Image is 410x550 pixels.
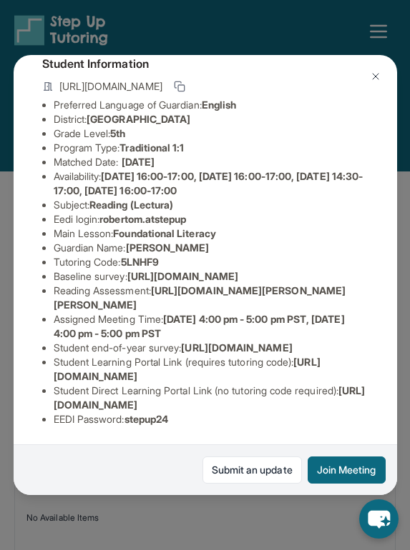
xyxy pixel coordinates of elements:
[202,99,237,111] span: English
[308,456,386,484] button: Join Meeting
[54,198,368,212] li: Subject :
[110,127,125,139] span: 5th
[89,199,173,211] span: Reading (Lectura)
[54,384,368,412] li: Student Direct Learning Portal Link (no tutoring code required) :
[54,313,345,339] span: [DATE] 4:00 pm - 5:00 pm PST, [DATE] 4:00 pm - 5:00 pm PST
[122,156,155,168] span: [DATE]
[126,241,210,254] span: [PERSON_NAME]
[127,270,238,282] span: [URL][DOMAIN_NAME]
[54,341,368,355] li: Student end-of-year survey :
[370,71,381,82] img: Close Icon
[171,78,188,95] button: Copy link
[54,170,363,196] span: [DATE] 16:00-17:00, [DATE] 16:00-17:00, [DATE] 14:30-17:00, [DATE] 16:00-17:00
[54,212,368,226] li: Eedi login :
[181,341,292,354] span: [URL][DOMAIN_NAME]
[87,113,190,125] span: [GEOGRAPHIC_DATA]
[54,412,368,426] li: EEDI Password :
[99,213,186,225] span: robertom.atstepup
[54,126,368,141] li: Grade Level:
[125,413,169,425] span: stepup24
[54,226,368,241] li: Main Lesson :
[54,284,346,311] span: [URL][DOMAIN_NAME][PERSON_NAME][PERSON_NAME]
[202,456,302,484] a: Submit an update
[359,499,399,539] button: chat-button
[59,79,162,94] span: [URL][DOMAIN_NAME]
[54,284,368,312] li: Reading Assessment :
[54,255,368,269] li: Tutoring Code :
[121,256,159,268] span: 5LNHF9
[42,55,368,72] h4: Student Information
[54,241,368,255] li: Guardian Name :
[54,169,368,198] li: Availability:
[54,269,368,284] li: Baseline survey :
[54,355,368,384] li: Student Learning Portal Link (requires tutoring code) :
[119,141,184,154] span: Traditional 1:1
[54,155,368,169] li: Matched Date:
[54,312,368,341] li: Assigned Meeting Time :
[54,112,368,126] li: District:
[113,227,215,239] span: Foundational Literacy
[54,141,368,155] li: Program Type:
[54,98,368,112] li: Preferred Language of Guardian:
